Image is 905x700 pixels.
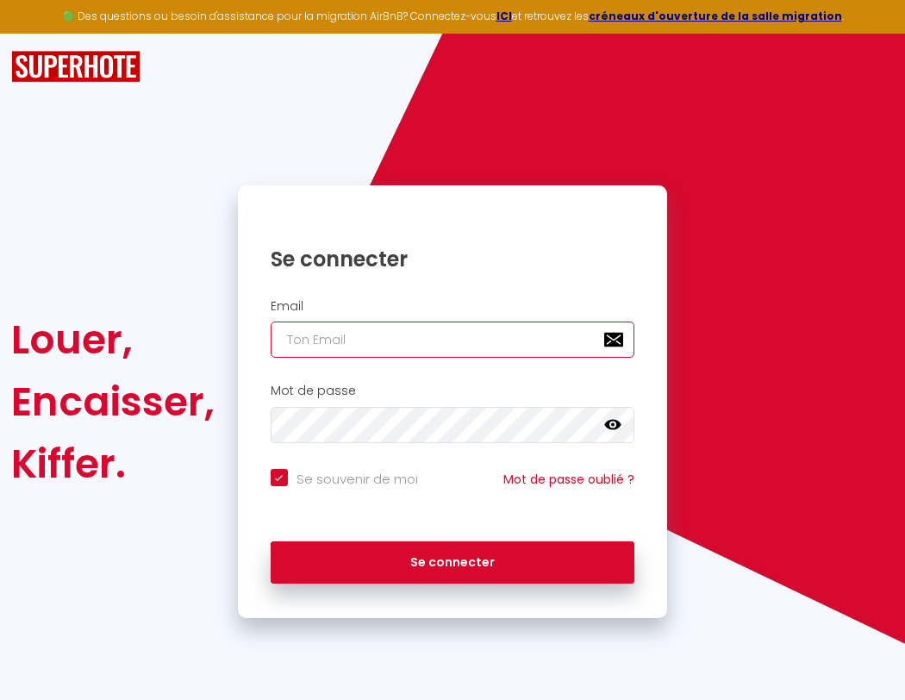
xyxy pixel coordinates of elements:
[503,471,634,488] a: Mot de passe oublié ?
[271,299,635,314] h2: Email
[14,7,66,59] button: Ouvrir le widget de chat LiveChat
[11,309,215,371] div: Louer,
[271,384,635,398] h2: Mot de passe
[271,541,635,584] button: Se connecter
[11,371,215,433] div: Encaisser,
[589,9,842,23] a: créneaux d'ouverture de la salle migration
[11,433,215,495] div: Kiffer.
[11,51,140,83] img: SuperHote logo
[496,9,512,23] a: ICI
[271,246,635,272] h1: Se connecter
[271,322,635,358] input: Ton Email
